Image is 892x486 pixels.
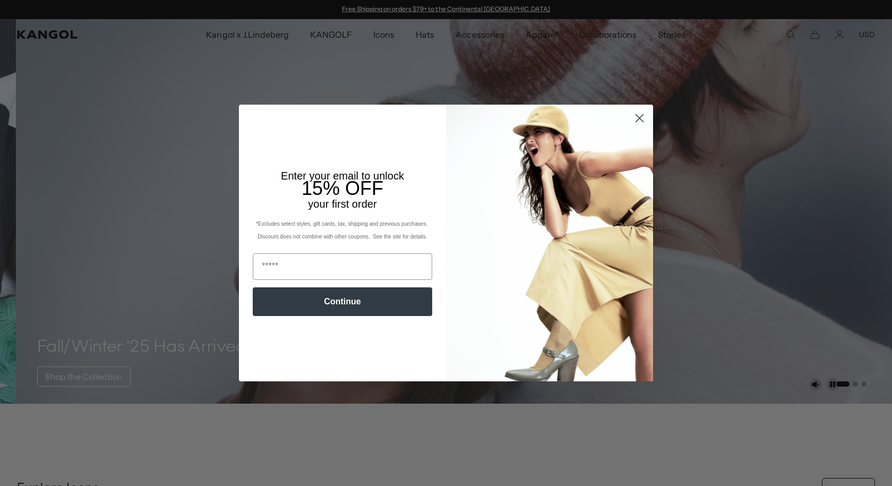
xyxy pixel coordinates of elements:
span: Enter your email to unlock [281,170,404,182]
button: Continue [253,287,432,316]
span: your first order [308,198,376,210]
input: Email [253,253,432,280]
img: 93be19ad-e773-4382-80b9-c9d740c9197f.jpeg [446,105,653,381]
span: 15% OFF [302,177,383,199]
span: *Excludes select styles, gift cards, tax, shipping and previous purchases. Discount does not comb... [256,221,429,240]
button: Close dialog [630,109,649,127]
